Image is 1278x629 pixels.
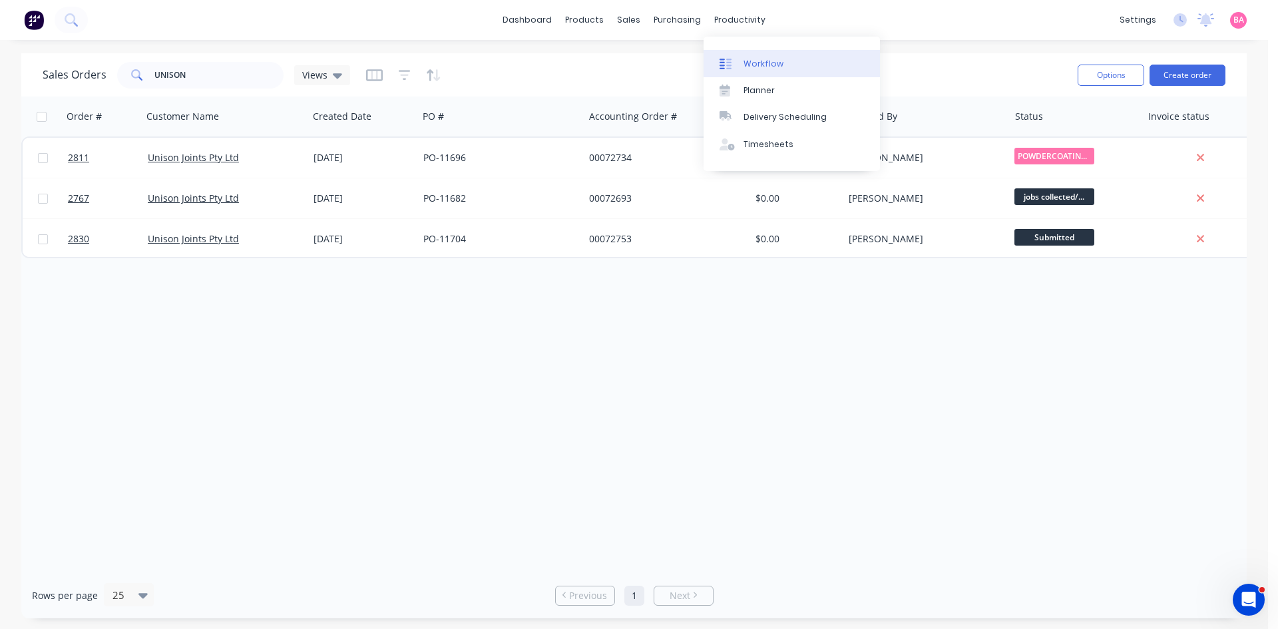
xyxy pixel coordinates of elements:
[24,10,44,30] img: Factory
[744,138,793,150] div: Timesheets
[558,10,610,30] div: products
[314,151,413,164] div: [DATE]
[67,110,102,123] div: Order #
[704,131,880,158] a: Timesheets
[708,10,772,30] div: productivity
[148,151,239,164] a: Unison Joints Pty Ltd
[589,232,737,246] div: 00072753
[68,151,89,164] span: 2811
[423,151,571,164] div: PO-11696
[704,77,880,104] a: Planner
[313,110,371,123] div: Created Date
[496,10,558,30] a: dashboard
[423,110,444,123] div: PO #
[148,232,239,245] a: Unison Joints Pty Ltd
[68,192,89,205] span: 2767
[704,104,880,130] a: Delivery Scheduling
[755,232,833,246] div: $0.00
[314,192,413,205] div: [DATE]
[654,589,713,602] a: Next page
[849,232,996,246] div: [PERSON_NAME]
[610,10,647,30] div: sales
[68,219,148,259] a: 2830
[744,85,775,97] div: Planner
[32,589,98,602] span: Rows per page
[314,232,413,246] div: [DATE]
[302,68,327,82] span: Views
[1015,110,1043,123] div: Status
[1014,229,1094,246] span: Submitted
[744,58,783,70] div: Workflow
[589,192,737,205] div: 00072693
[423,192,571,205] div: PO-11682
[744,111,827,123] div: Delivery Scheduling
[569,589,607,602] span: Previous
[1233,584,1265,616] iframe: Intercom live chat
[589,110,677,123] div: Accounting Order #
[556,589,614,602] a: Previous page
[670,589,690,602] span: Next
[1233,14,1244,26] span: BA
[68,178,148,218] a: 2767
[589,151,737,164] div: 00072734
[550,586,719,606] ul: Pagination
[68,138,148,178] a: 2811
[624,586,644,606] a: Page 1 is your current page
[68,232,89,246] span: 2830
[423,232,571,246] div: PO-11704
[1078,65,1144,86] button: Options
[849,192,996,205] div: [PERSON_NAME]
[1014,148,1094,164] span: POWDERCOATING/S...
[647,10,708,30] div: purchasing
[1150,65,1225,86] button: Create order
[849,151,996,164] div: [PERSON_NAME]
[43,69,106,81] h1: Sales Orders
[154,62,284,89] input: Search...
[1014,188,1094,205] span: jobs collected/...
[1148,110,1209,123] div: Invoice status
[755,192,833,205] div: $0.00
[704,50,880,77] a: Workflow
[148,192,239,204] a: Unison Joints Pty Ltd
[146,110,219,123] div: Customer Name
[1113,10,1163,30] div: settings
